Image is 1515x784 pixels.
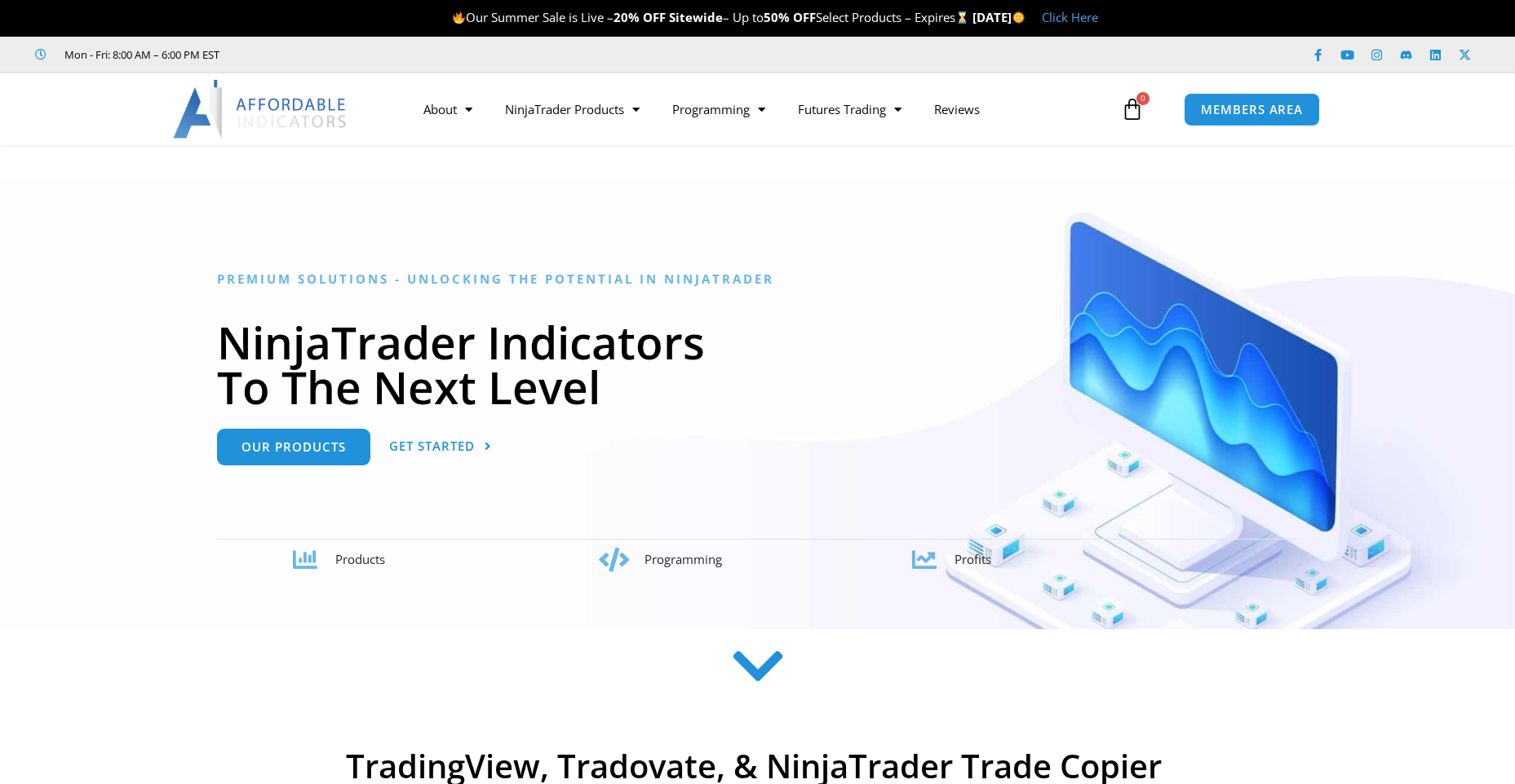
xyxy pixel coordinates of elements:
[1042,9,1098,25] a: Click Here
[173,80,348,139] img: LogoAI | Affordable Indicators – NinjaTrader
[60,45,219,64] span: Mon - Fri: 8:00 AM – 6:00 PM EST
[241,441,346,453] span: Our Products
[656,90,782,128] a: Programming
[407,90,489,128] a: About
[645,551,722,567] span: Programming
[407,90,1117,128] nav: Menu
[217,319,1298,409] h1: NinjaTrader Indicators To The Next Level
[918,90,996,128] a: Reviews
[452,9,972,25] span: Our Summer Sale is Live – – Up to Select Products – Expires
[669,9,723,25] strong: Sitewide
[217,271,1298,287] h6: Premium Solutions - Unlocking the Potential in NinjaTrader
[242,46,487,63] iframe: Customer reviews powered by Trustpilot
[1184,93,1320,126] a: MEMBERS AREA
[217,429,370,465] a: Our Products
[335,551,385,567] span: Products
[389,429,492,465] a: Get Started
[1136,92,1150,105] span: 0
[614,9,666,25] strong: 20% OFF
[956,11,968,24] img: ⌛
[955,551,991,567] span: Profits
[389,440,475,452] span: Get Started
[972,9,1026,25] strong: [DATE]
[453,11,465,24] img: 🔥
[489,90,656,128] a: NinjaTrader Products
[782,90,918,128] a: Futures Trading
[764,9,816,25] strong: 50% OFF
[1096,86,1168,133] a: 0
[1201,104,1303,116] span: MEMBERS AREA
[1012,11,1025,24] img: 🌞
